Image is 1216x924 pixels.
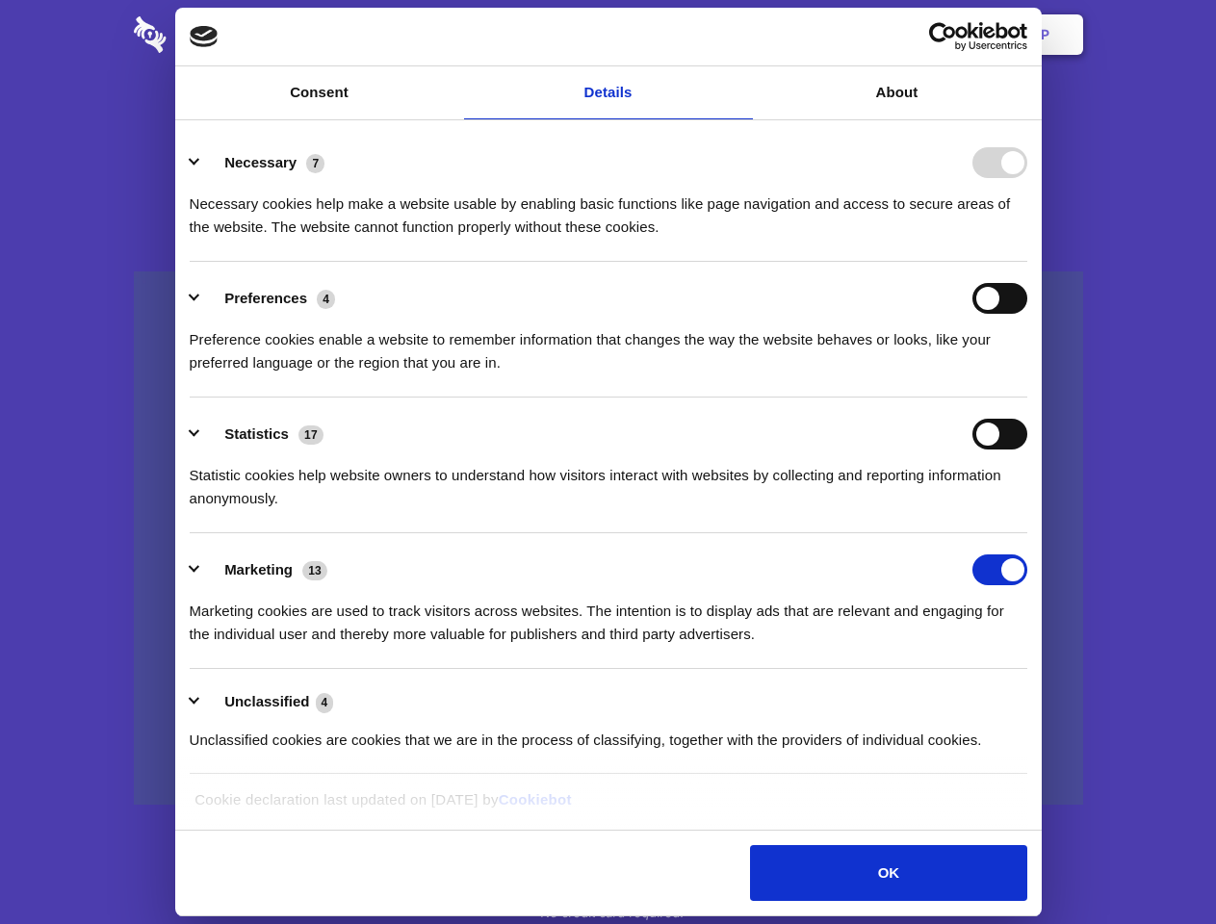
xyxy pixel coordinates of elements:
label: Preferences [224,290,307,306]
label: Statistics [224,425,289,442]
img: logo [190,26,219,47]
a: Details [464,66,753,119]
div: Statistic cookies help website owners to understand how visitors interact with websites by collec... [190,449,1027,510]
a: Pricing [565,5,649,64]
label: Necessary [224,154,297,170]
button: Preferences (4) [190,283,348,314]
span: 17 [298,425,323,445]
span: 4 [317,290,335,309]
div: Cookie declaration last updated on [DATE] by [180,788,1036,826]
a: Wistia video thumbnail [134,271,1083,806]
a: Contact [781,5,869,64]
button: Unclassified (4) [190,690,346,714]
h4: Auto-redaction of sensitive data, encrypted data sharing and self-destructing private chats. Shar... [134,175,1083,239]
a: Cookiebot [499,791,572,808]
div: Necessary cookies help make a website usable by enabling basic functions like page navigation and... [190,178,1027,239]
img: logo-wordmark-white-trans-d4663122ce5f474addd5e946df7df03e33cb6a1c49d2221995e7729f52c070b2.svg [134,16,298,53]
div: Marketing cookies are used to track visitors across websites. The intention is to display ads tha... [190,585,1027,646]
a: Login [873,5,957,64]
a: About [753,66,1042,119]
label: Marketing [224,561,293,577]
h1: Eliminate Slack Data Loss. [134,87,1083,156]
span: 13 [302,561,327,580]
a: Usercentrics Cookiebot - opens in a new window [859,22,1027,51]
div: Preference cookies enable a website to remember information that changes the way the website beha... [190,314,1027,374]
button: OK [750,845,1026,901]
span: 7 [306,154,324,173]
a: Consent [175,66,464,119]
iframe: Drift Widget Chat Controller [1120,828,1193,901]
div: Unclassified cookies are cookies that we are in the process of classifying, together with the pro... [190,714,1027,752]
button: Marketing (13) [190,554,340,585]
span: 4 [316,693,334,712]
button: Statistics (17) [190,419,336,449]
button: Necessary (7) [190,147,337,178]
